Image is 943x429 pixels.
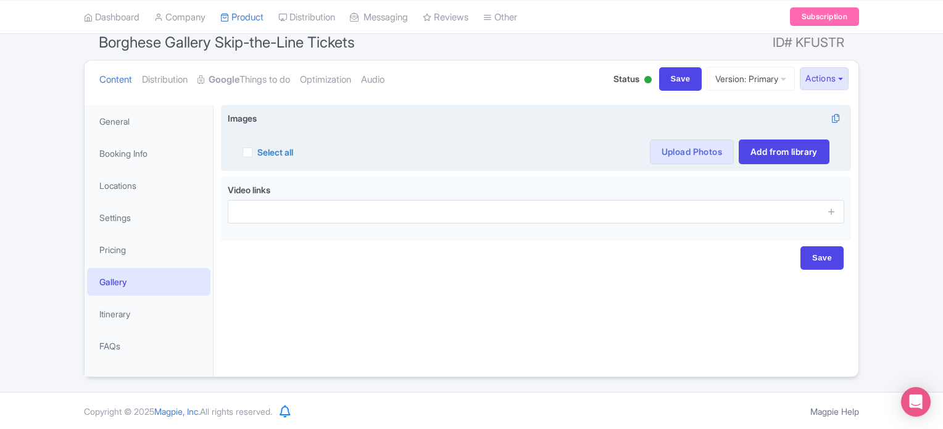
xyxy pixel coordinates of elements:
span: Video links [228,185,270,195]
span: Magpie, Inc. [154,406,200,417]
a: Content [99,60,132,99]
input: Save [800,246,844,270]
span: Images [228,112,257,125]
a: FAQs [87,332,210,360]
label: Select all [257,146,293,159]
span: Status [613,72,639,85]
span: ID# KFUSTR [773,30,844,55]
span: Borghese Gallery Skip-the-Line Tickets [99,33,355,51]
a: Distribution [142,60,188,99]
input: Save [659,67,702,91]
div: Open Intercom Messenger [901,387,931,417]
a: Upload Photos [650,140,734,164]
a: Magpie Help [810,406,859,417]
a: GoogleThings to do [197,60,290,99]
a: Optimization [300,60,351,99]
a: Subscription [790,7,859,26]
a: Audio [361,60,384,99]
strong: Google [209,73,239,87]
a: Version: Primary [707,67,795,91]
a: Locations [87,172,210,199]
div: Copyright © 2025 All rights reserved. [77,405,280,418]
a: General [87,107,210,135]
a: Booking Info [87,140,210,167]
a: Pricing [87,236,210,264]
div: Active [642,71,654,90]
a: Settings [87,204,210,231]
a: Gallery [87,268,210,296]
button: Actions [800,67,849,90]
a: Itinerary [87,300,210,328]
a: Add from library [739,140,829,164]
